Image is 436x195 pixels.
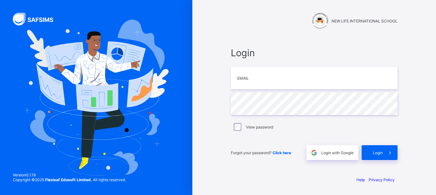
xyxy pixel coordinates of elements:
span: Forgot your password? [231,150,291,155]
a: Privacy Policy [369,177,395,182]
img: Hero Image [24,20,169,176]
strong: Flexisaf Edusoft Limited. [45,177,92,182]
span: NEW LIFE INTERNATIONAL SCHOOL [331,19,398,23]
span: Login [373,150,383,155]
a: Click here [272,150,291,155]
a: Help [356,177,365,182]
span: Login [231,47,398,58]
span: Copyright © 2025 All rights reserved. [13,177,126,182]
span: Version 0.1.19 [13,173,126,177]
label: View password [246,125,273,129]
img: SAFSIMS Logo [13,13,61,25]
span: Login with Google [321,150,354,155]
img: google.396cfc9801f0270233282035f929180a.svg [310,149,318,156]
